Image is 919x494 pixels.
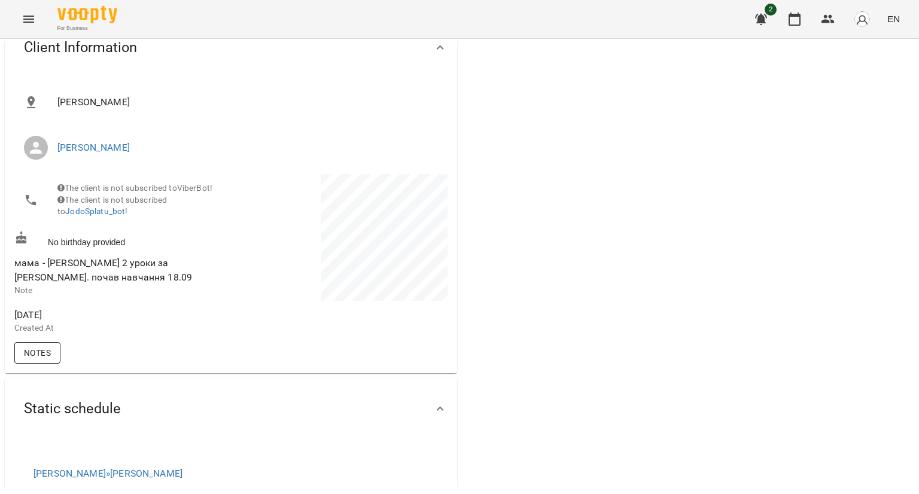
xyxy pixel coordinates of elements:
[14,257,192,283] span: мама - [PERSON_NAME] 2 уроки за [PERSON_NAME]. почав навчання 18.09
[5,17,457,78] div: Client Information
[34,468,182,479] a: [PERSON_NAME]»[PERSON_NAME]
[14,5,43,33] button: Menu
[57,183,212,193] span: The client is not subscribed to ViberBot!
[12,228,231,251] div: No birthday provided
[14,308,229,322] span: [DATE]
[5,378,457,440] div: Static schedule
[883,8,905,30] button: EN
[24,38,137,57] span: Client Information
[765,4,777,16] span: 2
[24,346,51,360] span: Notes
[57,6,117,23] img: Voopty Logo
[57,95,438,109] span: [PERSON_NAME]
[24,400,121,418] span: Static schedule
[14,342,60,364] button: Notes
[854,11,871,28] img: avatar_s.png
[14,322,229,334] p: Created At
[14,285,229,297] p: Note
[57,142,130,153] a: [PERSON_NAME]
[57,195,167,216] span: The client is not subscribed to !
[57,25,117,32] span: For Business
[65,206,125,216] a: JodoSplatu_bot
[887,13,900,25] span: EN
